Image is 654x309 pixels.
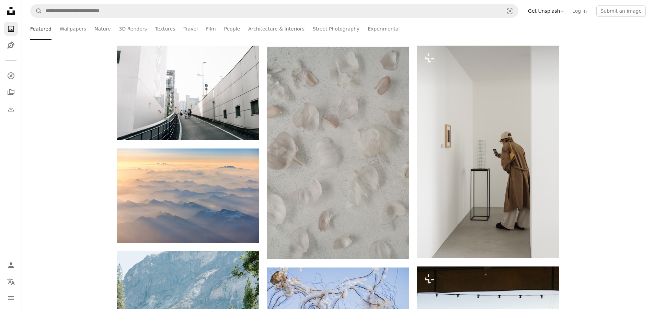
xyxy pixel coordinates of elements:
a: Photos [4,22,18,36]
a: Experimental [368,18,400,40]
a: Home — Unsplash [4,4,18,19]
a: Person looking at art in a gallery with a smartphone. [417,149,559,155]
button: Search Unsplash [31,4,42,17]
a: Illustrations [4,38,18,52]
a: People [224,18,240,40]
button: Menu [4,291,18,305]
a: Log in / Sign up [4,258,18,272]
a: Textures [155,18,175,40]
a: Nature [94,18,111,40]
a: People cycling on a road between modern buildings [117,90,259,96]
a: Get Unsplash+ [524,5,568,16]
img: Scattered garlic cloves and peels on a textured surface [267,47,409,259]
a: Architecture & Interiors [248,18,305,40]
a: Log in [568,5,591,16]
a: Explore [4,69,18,83]
a: 3D Renders [119,18,147,40]
button: Language [4,275,18,288]
button: Visual search [502,4,518,17]
a: Travel [183,18,198,40]
a: Street Photography [313,18,359,40]
a: Wallpapers [60,18,86,40]
a: Scattered garlic cloves and peels on a textured surface [267,150,409,156]
img: Person looking at art in a gallery with a smartphone. [417,46,559,258]
a: Mountain range peaks emerge from clouds at sunrise. [117,192,259,199]
img: People cycling on a road between modern buildings [117,46,259,140]
button: Submit an image [596,5,646,16]
img: Mountain range peaks emerge from clouds at sunrise. [117,148,259,243]
form: Find visuals sitewide [30,4,518,18]
a: Download History [4,102,18,116]
a: Collections [4,85,18,99]
a: Film [206,18,216,40]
